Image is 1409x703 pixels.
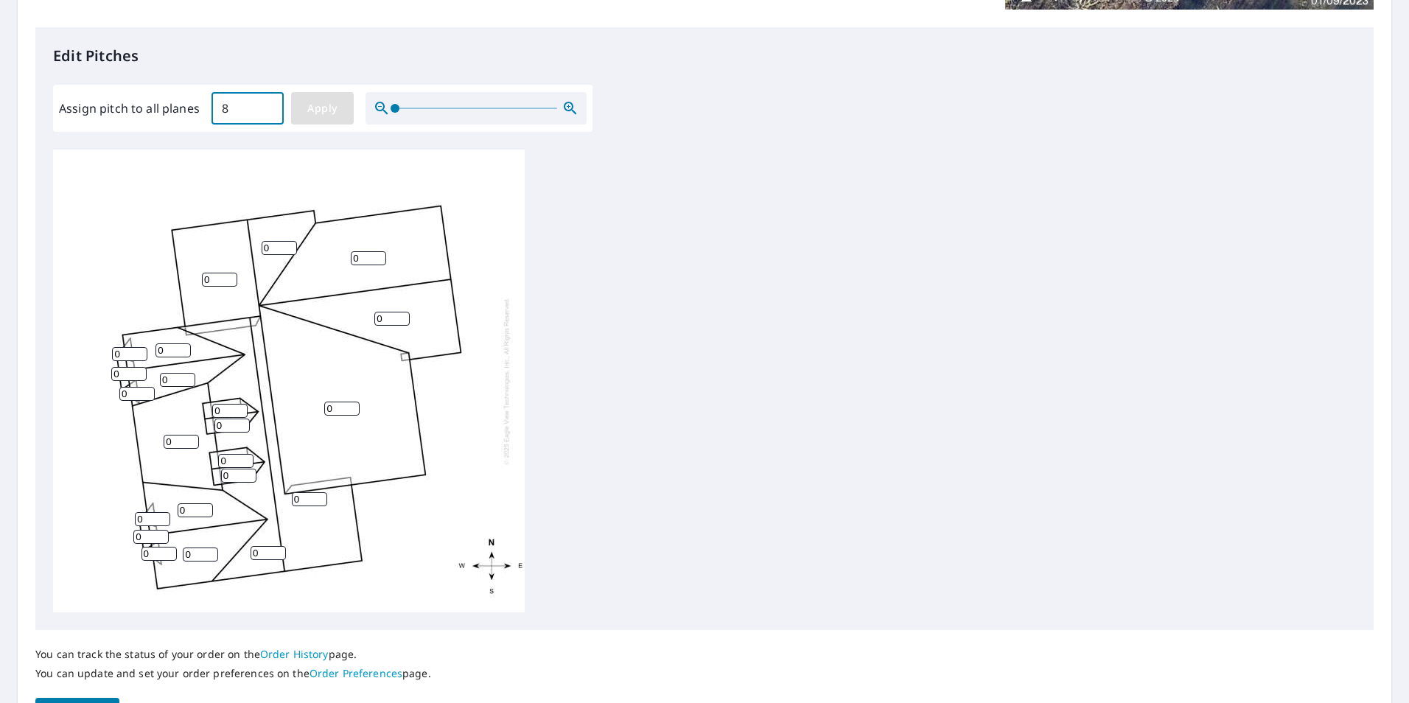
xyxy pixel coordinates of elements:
[53,45,1356,67] p: Edit Pitches
[303,99,342,118] span: Apply
[291,92,354,125] button: Apply
[260,647,329,661] a: Order History
[310,666,402,680] a: Order Preferences
[35,648,431,661] p: You can track the status of your order on the page.
[59,99,200,117] label: Assign pitch to all planes
[211,88,284,129] input: 00.0
[35,667,431,680] p: You can update and set your order preferences on the page.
